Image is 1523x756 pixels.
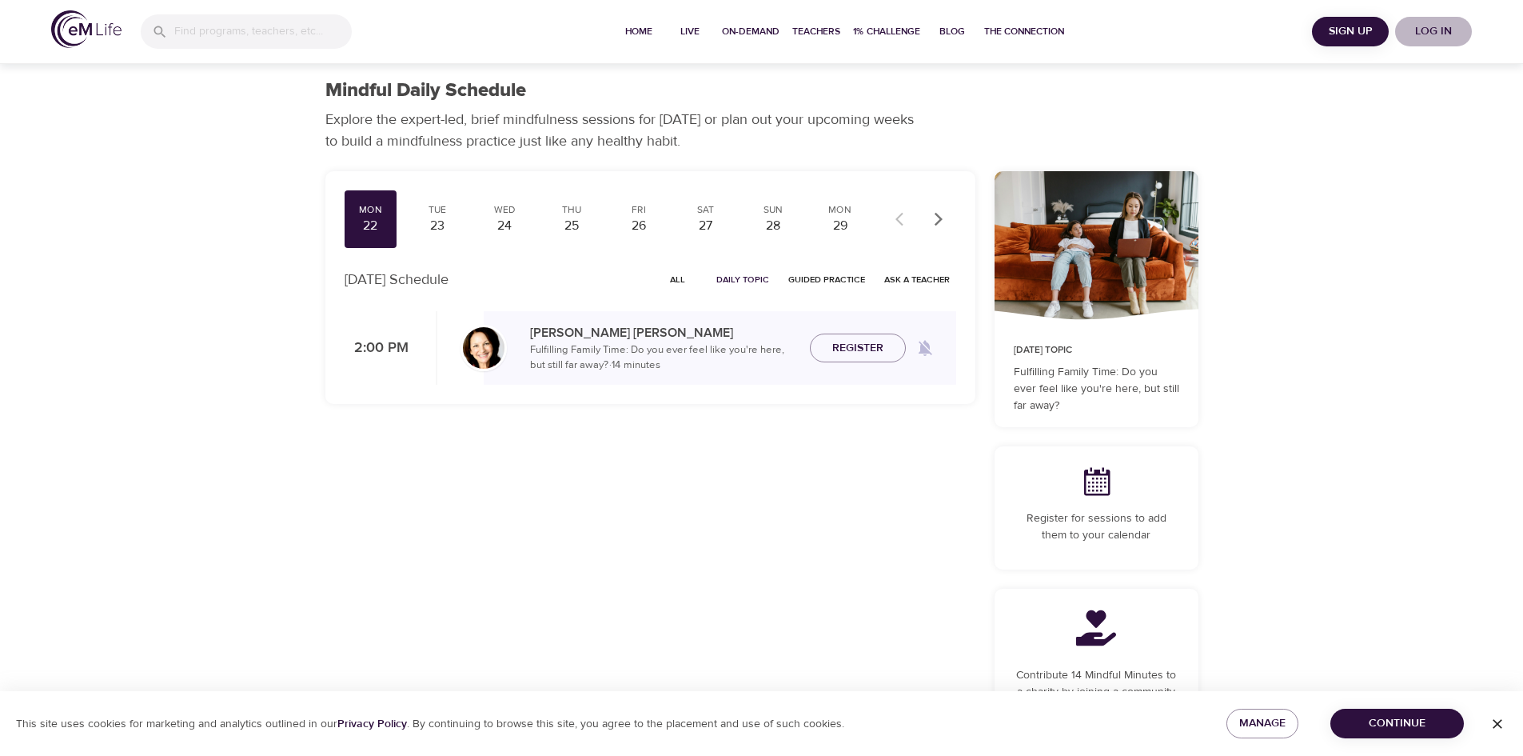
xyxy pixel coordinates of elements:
span: Guided Practice [788,272,865,287]
span: On-Demand [722,23,779,40]
span: Log in [1401,22,1465,42]
div: Wed [484,203,524,217]
span: Teachers [792,23,840,40]
div: Tue [417,203,457,217]
p: [DATE] Schedule [345,269,449,290]
div: Sat [686,203,726,217]
div: Mon [351,203,391,217]
p: [PERSON_NAME] [PERSON_NAME] [530,323,797,342]
button: Continue [1330,709,1464,738]
button: Register [810,334,906,363]
input: Find programs, teachers, etc... [174,14,352,49]
span: Live [671,23,709,40]
div: 22 [351,217,391,235]
span: Ask a Teacher [884,272,950,287]
div: 23 [417,217,457,235]
button: All [652,267,704,292]
div: 24 [484,217,524,235]
span: Continue [1343,714,1451,734]
button: Sign Up [1312,17,1389,46]
span: The Connection [984,23,1064,40]
span: Register [832,338,883,358]
img: logo [51,10,122,48]
button: Log in [1395,17,1472,46]
p: 2:00 PM [345,338,409,359]
button: Manage [1226,709,1298,738]
button: Daily Topic [710,267,775,292]
div: Fri [619,203,659,217]
p: Register for sessions to add them to your calendar [1014,510,1179,544]
span: Daily Topic [716,272,769,287]
div: 25 [552,217,592,235]
div: Thu [552,203,592,217]
div: Mon [820,203,860,217]
span: 1% Challenge [853,23,920,40]
span: Remind me when a class goes live every Monday at 2:00 PM [906,329,944,367]
span: Blog [933,23,971,40]
p: Fulfilling Family Time: Do you ever feel like you're here, but still far away? · 14 minutes [530,342,797,374]
span: Manage [1239,714,1286,734]
a: Privacy Policy [337,717,407,731]
div: 27 [686,217,726,235]
div: 28 [753,217,793,235]
div: 26 [619,217,659,235]
p: Contribute 14 Mindful Minutes to a charity by joining a community and completing this program. [1014,667,1179,718]
p: [DATE] Topic [1014,343,1179,358]
span: Sign Up [1318,22,1382,42]
p: Explore the expert-led, brief mindfulness sessions for [DATE] or plan out your upcoming weeks to ... [325,109,925,152]
p: Fulfilling Family Time: Do you ever feel like you're here, but still far away? [1014,364,1179,414]
h1: Mindful Daily Schedule [325,79,526,102]
img: Laurie_Weisman-min.jpg [463,327,504,369]
button: Guided Practice [782,267,871,292]
button: Ask a Teacher [878,267,956,292]
div: 29 [820,217,860,235]
span: Home [620,23,658,40]
div: Sun [753,203,793,217]
span: All [659,272,697,287]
